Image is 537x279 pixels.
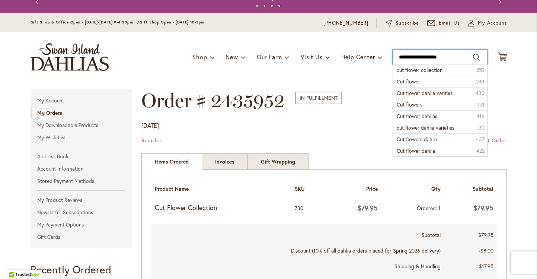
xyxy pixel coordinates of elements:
[341,53,375,61] span: Help Center
[301,53,322,61] span: Visit Us
[31,175,132,187] a: Stored Payment Methods
[479,247,493,254] span: -$8.00
[397,124,454,131] span: cut flower dahlia varieties
[476,112,485,120] span: 416
[31,207,132,218] a: Newsletter Subscriptions
[477,101,485,108] span: 171
[478,19,507,27] span: My Account
[397,78,420,85] span: Cut flower
[468,19,507,27] button: My Account
[271,4,273,7] button: 3 of 4
[397,66,442,73] span: cut flower collection
[478,137,507,144] span: Print Order
[479,124,485,131] span: 30
[141,121,159,129] span: [DATE]
[439,19,460,27] span: Email Us
[473,51,480,63] button: Search
[397,112,437,120] span: Cut flower dahlias
[31,163,132,174] a: Account Information
[326,179,381,197] th: Price
[141,153,202,170] strong: Items Ordered
[151,179,291,197] th: Product Name
[151,224,444,243] th: Subtotal
[396,19,419,27] span: Subscribe
[247,153,309,170] a: Gift Wrapping
[473,203,493,212] span: $79.95
[397,89,453,96] span: Cut flower dahlia varities
[192,53,207,61] span: Shop
[358,203,378,212] span: $79.95
[397,101,422,108] span: Cut flowers
[468,137,507,144] a: Print Order
[397,136,437,143] span: Cut flowers dahlia
[6,253,26,273] iframe: Launch Accessibility Center
[31,120,132,131] a: My Downloadable Products
[31,219,132,230] a: My Payment Options
[226,53,238,61] span: New
[476,89,485,97] span: 430
[141,137,162,144] a: Reorder
[31,107,132,118] a: My Orders
[155,203,287,213] strong: Cut Flower Collection
[295,92,342,104] span: In Fulfillment
[417,205,438,212] span: Ordered
[278,4,281,7] button: 4 of 4
[263,4,266,7] button: 2 of 4
[479,263,493,270] span: $17.95
[478,231,493,238] span: $79.95
[31,43,109,71] a: store logo
[257,53,282,61] span: Our Farm
[291,197,326,224] td: 730
[476,147,485,155] span: 422
[444,179,497,197] th: Subtotal
[397,147,435,154] span: Cut flower dahlia
[31,151,132,162] a: Address Book
[438,205,441,212] span: 1
[323,19,368,27] a: [PHONE_NUMBER]
[291,179,326,197] th: SKU
[256,4,258,7] button: 1 of 4
[31,231,132,242] a: Gift Cards
[31,132,132,143] a: My Wish List
[31,263,111,276] strong: Recently Ordered
[31,95,132,106] a: My Account
[37,109,62,116] strong: My Orders
[427,19,460,27] a: Email Us
[31,194,132,206] a: My Product Reviews
[381,179,444,197] th: Qty
[476,136,485,143] span: 437
[202,153,248,170] a: Invoices
[31,20,140,25] span: Gift Shop & Office Open - [DATE]-[DATE] 9-4:30pm /
[385,19,419,27] a: Subscribe
[141,89,284,112] span: Order # 2435952
[476,66,485,74] span: 252
[140,20,204,25] span: Gift Shop Open - [DATE] 10-3pm
[476,78,485,85] span: 244
[151,243,444,259] th: Discount (10% off all dahlia orders placed for Spring 2026 delivery)
[151,259,444,274] th: Shipping & Handling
